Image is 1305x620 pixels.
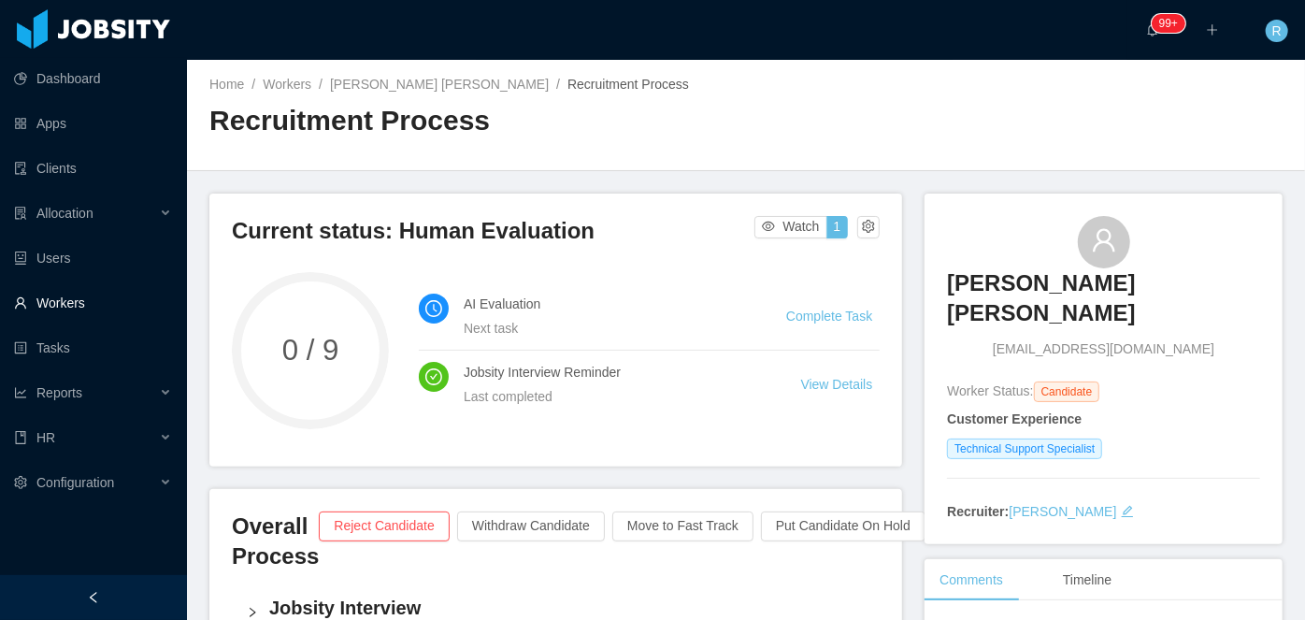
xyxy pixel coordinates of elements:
[14,386,27,399] i: icon: line-chart
[247,607,258,618] i: icon: right
[556,77,560,92] span: /
[464,318,741,339] div: Next task
[1009,504,1116,519] a: [PERSON_NAME]
[761,512,925,541] button: Put Candidate On Hold
[1048,559,1126,601] div: Timeline
[457,512,605,541] button: Withdraw Candidate
[14,150,172,187] a: icon: auditClients
[36,206,93,221] span: Allocation
[36,475,114,490] span: Configuration
[857,216,880,238] button: icon: setting
[947,411,1082,426] strong: Customer Experience
[14,105,172,142] a: icon: appstoreApps
[425,368,442,385] i: icon: check-circle
[947,504,1009,519] strong: Recruiter:
[947,268,1260,340] a: [PERSON_NAME] [PERSON_NAME]
[464,294,741,314] h4: AI Evaluation
[947,439,1102,459] span: Technical Support Specialist
[251,77,255,92] span: /
[232,512,319,572] h3: Overall Process
[1146,23,1159,36] i: icon: bell
[925,559,1018,601] div: Comments
[14,329,172,367] a: icon: profileTasks
[464,386,756,407] div: Last completed
[1152,14,1185,33] sup: 264
[1206,23,1219,36] i: icon: plus
[1091,227,1117,253] i: icon: user
[1121,505,1134,518] i: icon: edit
[14,239,172,277] a: icon: robotUsers
[14,431,27,444] i: icon: book
[612,512,753,541] button: Move to Fast Track
[754,216,826,238] button: icon: eyeWatch
[947,268,1260,329] h3: [PERSON_NAME] [PERSON_NAME]
[425,300,442,317] i: icon: clock-circle
[209,102,746,140] h2: Recruitment Process
[14,207,27,220] i: icon: solution
[14,476,27,489] i: icon: setting
[232,336,389,365] span: 0 / 9
[947,383,1033,398] span: Worker Status:
[209,77,244,92] a: Home
[801,377,873,392] a: View Details
[786,309,872,324] a: Complete Task
[1034,382,1100,402] span: Candidate
[14,284,172,322] a: icon: userWorkers
[36,430,55,445] span: HR
[826,216,849,238] button: 1
[36,385,82,400] span: Reports
[464,362,756,382] h4: Jobsity Interview Reminder
[232,216,754,246] h3: Current status: Human Evaluation
[1272,20,1282,42] span: R
[993,339,1214,359] span: [EMAIL_ADDRESS][DOMAIN_NAME]
[14,60,172,97] a: icon: pie-chartDashboard
[319,77,323,92] span: /
[319,512,449,541] button: Reject Candidate
[263,77,311,92] a: Workers
[567,77,689,92] span: Recruitment Process
[330,77,549,92] a: [PERSON_NAME] [PERSON_NAME]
